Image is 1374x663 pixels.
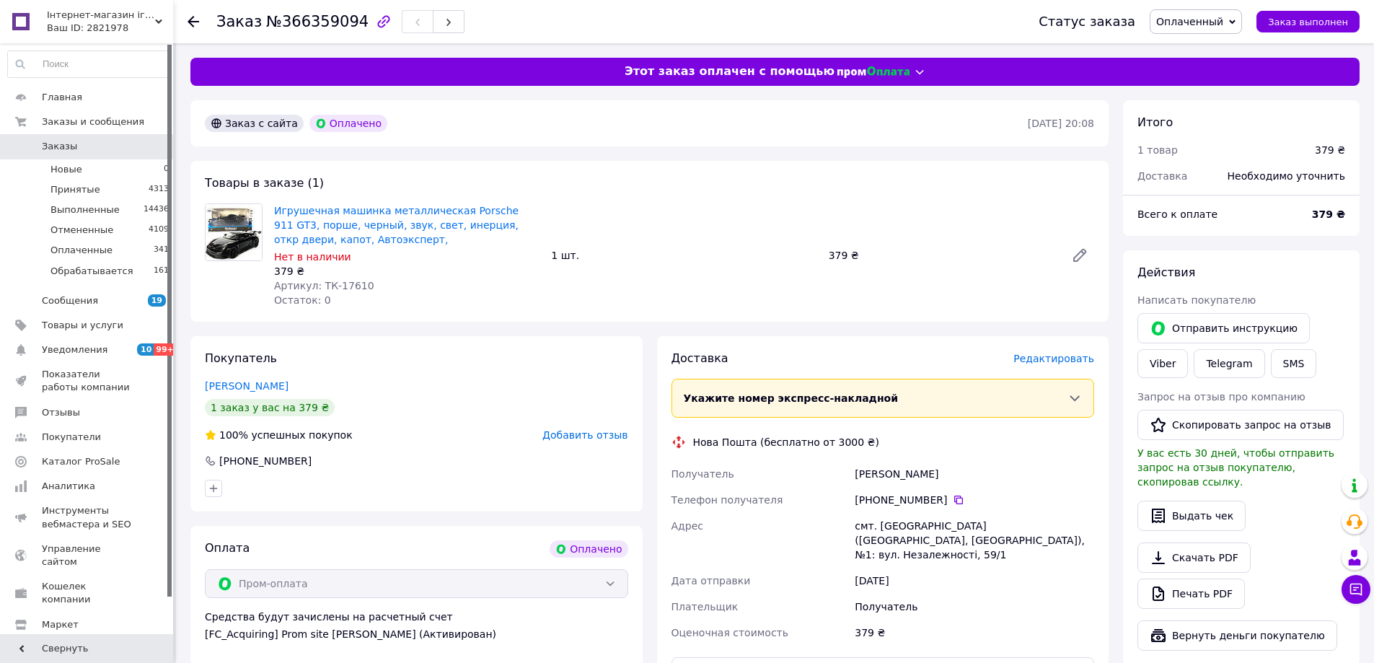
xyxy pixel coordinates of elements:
span: У вас есть 30 дней, чтобы отправить запрос на отзыв покупателю, скопировав ссылку. [1137,447,1334,488]
div: Средства будут зачислены на расчетный счет [205,610,628,641]
span: Артикул: ТК-17610 [274,280,374,291]
span: Уведомления [42,343,107,356]
button: Чат с покупателем [1342,575,1370,604]
a: Игрушечная машинка металлическая Porsche 911 GT3, порше, черный, звук, свет, инерция, откр двери,... [274,205,519,245]
button: Скопировать запрос на отзыв [1137,410,1344,440]
div: [PHONE_NUMBER] [218,454,313,468]
span: Получатель [671,468,734,480]
div: Оплачено [550,540,627,558]
span: 0 [164,163,169,176]
span: Принятые [50,183,100,196]
span: 341 [154,244,169,257]
div: Статус заказа [1039,14,1135,29]
span: Телефон получателя [671,494,783,506]
span: 1 товар [1137,144,1178,156]
span: Сообщения [42,294,98,307]
div: [FC_Acquiring] Prom site [PERSON_NAME] (Активирован) [205,627,628,641]
span: Отмененные [50,224,113,237]
span: Новые [50,163,82,176]
span: Редактировать [1013,353,1094,364]
span: Всего к оплате [1137,208,1217,220]
span: Запрос на отзыв про компанию [1137,391,1305,403]
div: [PHONE_NUMBER] [855,493,1094,507]
span: 100% [219,429,248,441]
div: Вернуться назад [188,14,199,29]
span: Плательщик [671,601,739,612]
span: Итого [1137,115,1173,129]
span: Доставка [671,351,728,365]
div: успешных покупок [205,428,353,442]
span: Действия [1137,265,1195,279]
b: 379 ₴ [1312,208,1345,220]
span: Управление сайтом [42,543,133,568]
div: 379 ₴ [823,245,1060,265]
span: Показатели работы компании [42,368,133,394]
span: Отзывы [42,406,80,419]
div: [PERSON_NAME] [852,461,1097,487]
span: Нет в наличии [274,251,351,263]
div: 379 ₴ [274,264,540,278]
span: Маркет [42,618,79,631]
span: Інтернет-магазин іграшок DneprToys [47,9,155,22]
span: Товары в заказе (1) [205,176,324,190]
div: Получатель [852,594,1097,620]
span: Адрес [671,520,703,532]
div: Нова Пошта (бесплатно от 3000 ₴) [690,435,883,449]
span: Доставка [1137,170,1187,182]
span: Заказы и сообщения [42,115,144,128]
span: Оценочная стоимость [671,627,789,638]
input: Поиск [8,51,169,77]
span: Товары и услуги [42,319,123,332]
div: 379 ₴ [1315,143,1345,157]
button: Вернуть деньги покупателю [1137,620,1337,651]
span: Добавить отзыв [542,429,627,441]
div: Оплачено [309,115,387,132]
div: Заказ с сайта [205,115,304,132]
span: 161 [154,265,169,278]
span: Написать покупателю [1137,294,1256,306]
img: Игрушечная машинка металлическая Porsche 911 GT3, порше, черный, звук, свет, инерция, откр двери,... [206,204,262,260]
a: Редактировать [1065,241,1094,270]
div: 1 шт. [545,245,822,265]
a: Печать PDF [1137,579,1245,609]
button: SMS [1271,349,1317,378]
span: Заказы [42,140,77,153]
div: 379 ₴ [852,620,1097,646]
span: Покупатель [205,351,277,365]
div: смт. [GEOGRAPHIC_DATA] ([GEOGRAPHIC_DATA], [GEOGRAPHIC_DATA]), №1: вул. Незалежності, 59/1 [852,513,1097,568]
span: Оплаченный [1156,16,1223,27]
span: 19 [148,294,166,307]
span: Каталог ProSale [42,455,120,468]
div: Ваш ID: 2821978 [47,22,173,35]
button: Заказ выполнен [1256,11,1360,32]
span: Кошелек компании [42,580,133,606]
span: Дата отправки [671,575,751,587]
span: Укажите номер экспресс-накладной [684,392,899,404]
span: 99+ [154,343,177,356]
button: Отправить инструкцию [1137,313,1310,343]
a: [PERSON_NAME] [205,380,289,392]
span: Обрабатывается [50,265,133,278]
span: Главная [42,91,82,104]
span: Этот заказ оплачен с помощью [625,63,834,80]
div: [DATE] [852,568,1097,594]
span: Оплаченные [50,244,113,257]
span: Заказ выполнен [1268,17,1348,27]
span: №366359094 [266,13,369,30]
a: Telegram [1194,349,1264,378]
a: Viber [1137,349,1188,378]
button: Выдать чек [1137,501,1246,531]
span: Покупатели [42,431,101,444]
div: 1 заказ у вас на 379 ₴ [205,399,335,416]
span: Оплата [205,541,250,555]
span: 14436 [144,203,169,216]
a: Скачать PDF [1137,543,1251,573]
span: 4109 [149,224,169,237]
div: Необходимо уточнить [1219,160,1354,192]
time: [DATE] 20:08 [1028,118,1094,129]
span: 4313 [149,183,169,196]
span: Заказ [216,13,262,30]
span: Инструменты вебмастера и SEO [42,504,133,530]
span: 10 [137,343,154,356]
span: Остаток: 0 [274,294,331,306]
